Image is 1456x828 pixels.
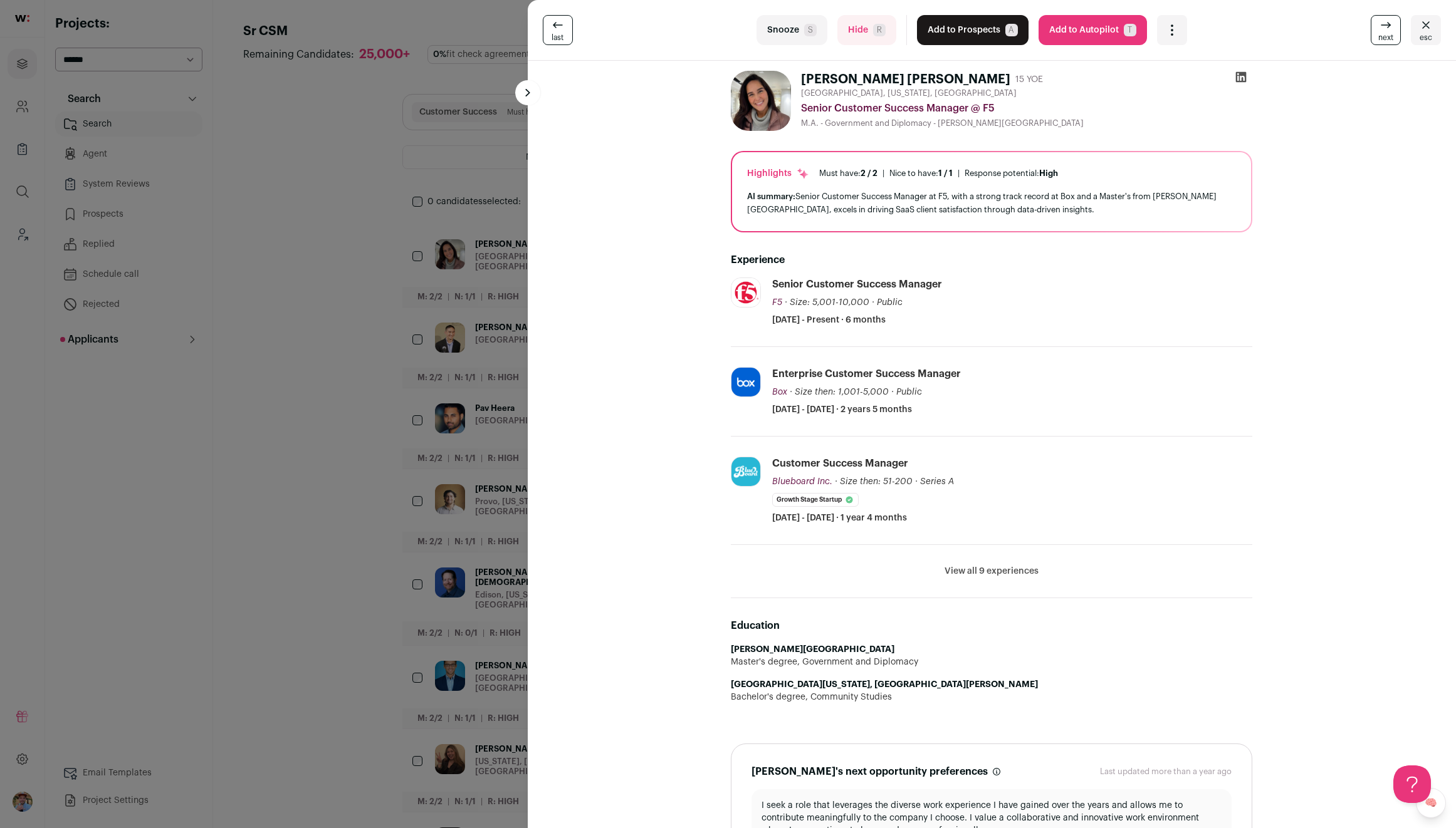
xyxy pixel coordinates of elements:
span: esc [1420,33,1432,43]
span: S [804,24,817,36]
div: Customer Success Manager [772,457,908,470]
strong: [PERSON_NAME][GEOGRAPHIC_DATA] [731,645,894,654]
button: Open dropdown [1157,15,1187,45]
span: last [552,33,563,43]
span: Blueboard Inc. [772,477,832,486]
h2: Education [731,618,1252,633]
span: [GEOGRAPHIC_DATA], [US_STATE], [GEOGRAPHIC_DATA] [801,88,1017,98]
span: · [915,475,918,488]
strong: [GEOGRAPHIC_DATA][US_STATE], [GEOGRAPHIC_DATA][PERSON_NAME] [731,680,1038,689]
div: Highlights [747,167,809,180]
span: · Size then: 51-200 [835,477,913,486]
img: c79ac9f427df6b59f7542011a3f6a9e9922af6680cc2af697cdaef3fffa13032.png [731,457,760,486]
span: Public [896,388,922,396]
ul: | | [819,168,1058,179]
div: 15 YOE [1015,73,1043,86]
span: A [1005,24,1018,36]
button: HideR [837,15,896,45]
span: R [873,24,886,36]
span: AI summary: [747,192,795,200]
div: Response potential: [965,168,1058,179]
div: M.A. - Government and Diplomacy - [PERSON_NAME][GEOGRAPHIC_DATA] [801,118,1252,128]
span: High [1039,169,1058,177]
span: F5 [772,298,782,307]
div: Enterprise Customer Success Manager [772,367,961,381]
div: Senior Customer Success Manager @ F5 [801,101,1252,116]
img: bcabb2a3169be1dbe38bdbe7f3fa09b208b104b10e28fe214b0e7b1009601f2b.jpg [731,278,760,307]
span: · Size: 5,001-10,000 [785,298,869,307]
h2: Experience [731,252,1252,267]
iframe: Help Scout Beacon - Open [1393,765,1431,803]
span: Public [877,298,903,307]
div: Master's degree, Government and Diplomacy [731,656,1252,668]
span: next [1378,33,1393,43]
a: last [543,15,573,45]
div: Senior Customer Success Manager at F5, with a strong track record at Box and a Master's from [PER... [747,190,1236,216]
h1: [PERSON_NAME] [PERSON_NAME] [801,71,1010,88]
img: 98788cc4d2b80bd256f4741dcaf6fa8cc3d96aedce1fe197c6e7c8fbb7ef719c.jpg [731,368,760,396]
div: Senior Customer Success Manager [772,277,942,291]
span: T [1124,24,1136,36]
span: · [872,296,874,309]
button: SnoozeS [757,15,827,45]
span: Series A [920,477,954,486]
span: [DATE] - [DATE] · 1 year 4 months [772,512,907,524]
button: Close [1411,15,1441,45]
div: Bachelor's degree, Community Studies [731,691,1252,703]
span: [DATE] - [DATE] · 2 years 5 months [772,403,912,416]
div: Must have: [819,168,877,179]
button: Add to ProspectsA [917,15,1029,45]
span: [DATE] - Present · 6 months [772,314,886,326]
img: dbf245e6cfb1a0f5c7b1bff6b94d7e5ed97c7bf6b08fa42c2bf5b77d040ee140.jpg [731,71,791,131]
button: Add to AutopilotT [1039,15,1147,45]
span: · Size then: 1,001-5,000 [790,388,889,396]
div: Nice to have: [889,168,953,179]
span: 1 / 1 [938,169,953,177]
span: 2 / 2 [861,169,877,177]
button: View all 9 experiences [945,565,1039,577]
a: next [1371,15,1401,45]
li: Growth Stage Startup [772,493,859,507]
p: Last updated more than a year ago [1100,767,1232,777]
span: Box [772,388,787,396]
h2: [PERSON_NAME]'s next opportunity preferences [752,764,988,779]
span: · [891,386,894,398]
a: 🧠 [1416,788,1446,818]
